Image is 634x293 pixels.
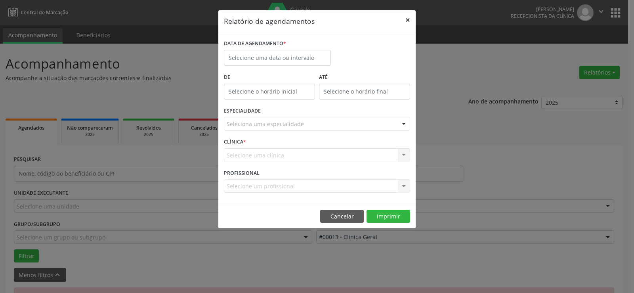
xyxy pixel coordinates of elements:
input: Selecione o horário inicial [224,84,315,100]
button: Cancelar [320,210,364,223]
span: Seleciona uma especialidade [227,120,304,128]
label: ATÉ [319,71,410,84]
button: Close [400,10,416,30]
label: DATA DE AGENDAMENTO [224,38,286,50]
h5: Relatório de agendamentos [224,16,315,26]
label: PROFISSIONAL [224,167,260,179]
label: CLÍNICA [224,136,246,148]
button: Imprimir [367,210,410,223]
label: De [224,71,315,84]
label: ESPECIALIDADE [224,105,261,117]
input: Selecione o horário final [319,84,410,100]
input: Selecione uma data ou intervalo [224,50,331,66]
